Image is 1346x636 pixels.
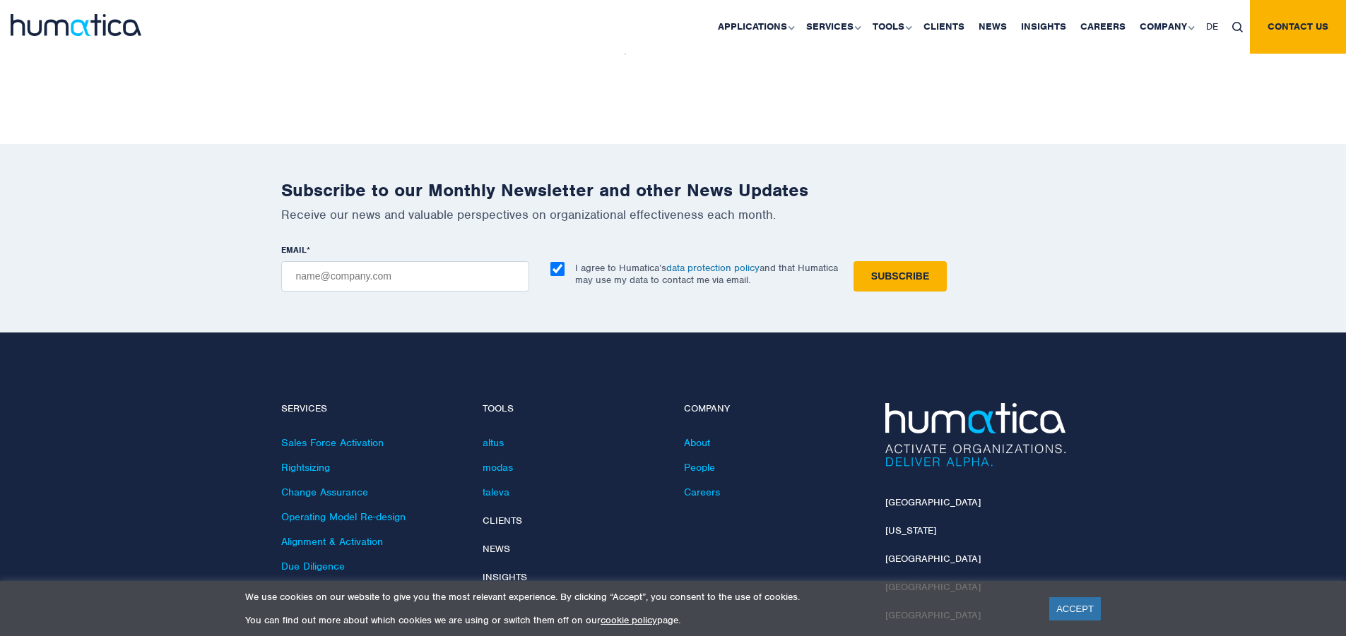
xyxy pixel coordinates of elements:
[281,403,461,415] h4: Services
[245,591,1032,603] p: We use cookies on our website to give you the most relevant experience. By clicking “Accept”, you...
[281,207,1065,222] p: Receive our news and valuable perspectives on organizational effectiveness each month.
[575,262,838,286] p: I agree to Humatica’s and that Humatica may use my data to contact me via email.
[483,543,510,555] a: News
[483,436,504,449] a: altus
[483,571,527,583] a: Insights
[854,261,947,292] input: Subscribe
[281,244,307,256] span: EMAIL
[483,486,509,498] a: taleva
[281,560,345,572] a: Due Diligence
[885,524,936,536] a: [US_STATE]
[281,486,368,498] a: Change Assurance
[1232,22,1243,32] img: search_icon
[281,261,529,292] input: name@company.com
[684,461,715,474] a: People
[885,553,981,565] a: [GEOGRAPHIC_DATA]
[483,403,663,415] h4: Tools
[11,14,141,36] img: logo
[885,496,981,508] a: [GEOGRAPHIC_DATA]
[281,510,406,523] a: Operating Model Re-design
[550,262,565,276] input: I agree to Humatica’sdata protection policyand that Humatica may use my data to contact me via em...
[281,179,1065,201] h2: Subscribe to our Monthly Newsletter and other News Updates
[281,461,330,474] a: Rightsizing
[281,436,384,449] a: Sales Force Activation
[885,403,1065,467] img: Humatica
[684,436,710,449] a: About
[281,535,383,548] a: Alignment & Activation
[483,461,513,474] a: modas
[483,515,522,527] a: Clients
[684,486,720,498] a: Careers
[684,403,864,415] h4: Company
[245,614,1032,626] p: You can find out more about which cookies we are using or switch them off on our page.
[1049,597,1101,620] a: ACCEPT
[666,262,760,274] a: data protection policy
[1206,20,1218,32] span: DE
[601,614,657,626] a: cookie policy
